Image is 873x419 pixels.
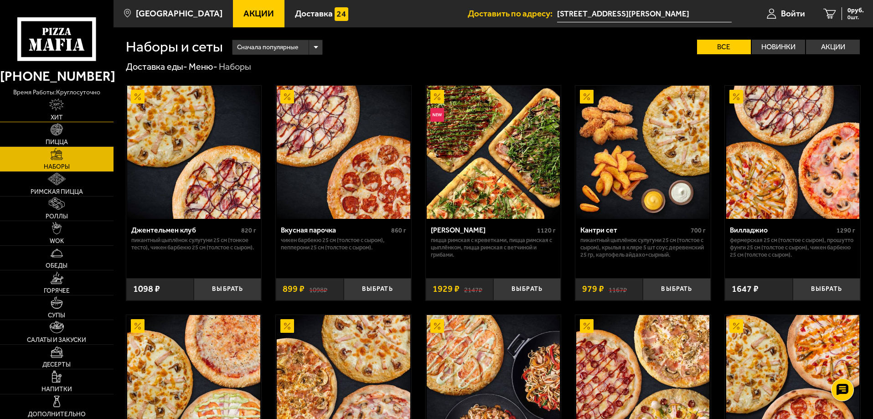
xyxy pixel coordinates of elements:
p: Фермерская 25 см (толстое с сыром), Прошутто Фунги 25 см (толстое с сыром), Чикен Барбекю 25 см (... [730,237,855,259]
span: [GEOGRAPHIC_DATA] [136,9,222,18]
img: Мама Миа [427,86,560,219]
span: Супы [48,312,65,319]
img: Кантри сет [576,86,709,219]
span: Пицца [46,139,68,145]
span: Хит [51,114,63,121]
div: Вилладжио [730,226,834,234]
span: Войти [781,9,805,18]
span: Горячее [44,288,70,294]
span: Напитки [41,386,72,393]
span: 979 ₽ [582,285,604,294]
s: 2147 ₽ [464,285,482,294]
span: Дополнительно [28,411,86,418]
img: Акционный [430,90,444,103]
img: Акционный [131,90,145,103]
span: 1098 ₽ [133,285,160,294]
span: 860 г [391,227,406,234]
span: 1120 г [537,227,556,234]
img: Новинка [430,108,444,122]
button: Выбрать [643,278,710,300]
p: Чикен Барбекю 25 см (толстое с сыром), Пепперони 25 см (толстое с сыром). [281,237,406,251]
span: 899 ₽ [283,285,305,294]
label: Акции [806,40,860,54]
span: 1290 г [837,227,855,234]
span: 1929 ₽ [433,285,460,294]
div: Кантри сет [580,226,688,234]
s: 1098 ₽ [309,285,327,294]
a: АкционныйКантри сет [575,86,711,219]
img: Акционный [580,319,594,333]
a: Доставка еды- [126,61,187,72]
span: Наборы [44,164,70,170]
div: Вкусная парочка [281,226,389,234]
s: 1167 ₽ [609,285,627,294]
a: АкционныйНовинкаМама Миа [426,86,561,219]
a: АкционныйДжентельмен клуб [126,86,262,219]
img: Вкусная парочка [277,86,410,219]
img: 15daf4d41897b9f0e9f617042186c801.svg [335,7,348,21]
span: 700 г [691,227,706,234]
span: Салаты и закуски [27,337,86,343]
div: [PERSON_NAME] [431,226,535,234]
img: Джентельмен клуб [127,86,260,219]
img: Вилладжио [726,86,859,219]
span: Доставка [295,9,333,18]
span: Роллы [46,213,68,220]
img: Акционный [580,90,594,103]
p: Пикантный цыплёнок сулугуни 25 см (толстое с сыром), крылья в кляре 5 шт соус деревенский 25 гр, ... [580,237,706,259]
button: Выбрать [194,278,261,300]
p: Пицца Римская с креветками, Пицца Римская с цыплёнком, Пицца Римская с ветчиной и грибами. [431,237,556,259]
span: Доставить по адресу: [468,9,557,18]
span: 0 руб. [847,7,864,14]
img: Акционный [430,319,444,333]
img: Акционный [131,319,145,333]
span: 0 шт. [847,15,864,20]
span: Римская пицца [31,189,83,195]
a: АкционныйВилладжио [725,86,860,219]
input: Ваш адрес доставки [557,5,732,22]
p: Пикантный цыплёнок сулугуни 25 см (тонкое тесто), Чикен Барбекю 25 см (толстое с сыром). [131,237,257,251]
span: 1647 ₽ [732,285,759,294]
img: Акционный [729,90,743,103]
span: Обеды [46,263,67,269]
img: Акционный [280,319,294,333]
span: бульвар Александра Грина, 1 [557,5,732,22]
a: Меню- [189,61,217,72]
label: Новинки [752,40,806,54]
span: 820 г [241,227,256,234]
span: Десерты [42,362,71,368]
button: Выбрать [344,278,411,300]
span: Сначала популярные [237,39,298,56]
span: Акции [243,9,274,18]
img: Акционный [729,319,743,333]
img: Акционный [280,90,294,103]
a: АкционныйВкусная парочка [276,86,411,219]
button: Выбрать [493,278,561,300]
button: Выбрать [793,278,860,300]
label: Все [697,40,751,54]
span: WOK [50,238,64,244]
div: Джентельмен клуб [131,226,239,234]
h1: Наборы и сеты [126,40,223,54]
div: Наборы [219,61,251,73]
